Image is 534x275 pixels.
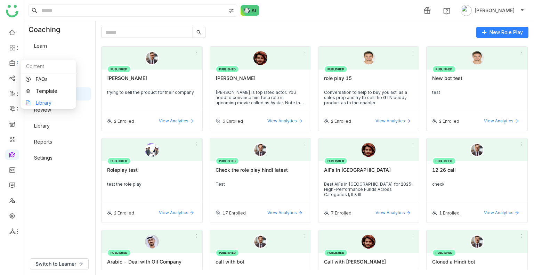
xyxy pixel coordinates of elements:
button: View Analytics [373,117,413,125]
div: 2 Enrolled [114,210,134,216]
div: New bot test [432,75,522,87]
div: Test [216,181,305,187]
button: View Analytics [481,117,522,125]
a: Settings [34,155,52,161]
span: View Analytics [375,118,405,124]
div: role play 15 [324,75,414,87]
div: Best AIFs in [GEOGRAPHIC_DATA] for 2025: High-Performance Funds Across Categories I, II & III [324,181,414,197]
div: 2 Enrolled [331,119,351,124]
div: Roleplay test [107,167,197,179]
div: Check the role play hindi latest [216,167,305,179]
img: male-person.png [470,235,484,249]
span: Switch to Learner [35,260,76,268]
div: PUBLISHED [107,65,131,73]
img: 68930212d8d78f14571aeecf [470,51,484,65]
div: PUBLISHED [324,157,348,165]
button: View Analytics [156,117,197,125]
img: help.svg [443,8,450,15]
img: avatar [461,5,472,16]
img: 6891e6b463e656570aba9a5a [362,235,375,249]
div: 2 Enrolled [114,119,134,124]
div: 1 Enrolled [439,210,460,216]
div: PUBLISHED [432,65,456,73]
img: male-person.png [253,143,267,157]
span: View Analytics [484,210,513,216]
img: male-person.png [470,143,484,157]
img: ask-buddy-normal.svg [241,5,259,16]
img: 6891e6b463e656570aba9a5a [253,51,267,65]
div: PUBLISHED [107,249,131,257]
div: 6 Enrolled [222,119,243,124]
button: View Analytics [373,209,413,217]
div: test the role play [107,181,197,187]
div: call with bot [216,259,305,270]
div: Coaching [24,21,71,38]
span: View Analytics [159,118,188,124]
div: AIFs in [GEOGRAPHIC_DATA] [324,167,414,179]
div: [PERSON_NAME] [107,75,197,87]
div: PUBLISHED [216,157,240,165]
div: [PERSON_NAME] [216,75,305,87]
img: 6891e6b463e656570aba9a5a [362,143,375,157]
button: New Role Play [476,27,528,38]
span: View Analytics [484,118,513,124]
button: Switch to Learner [30,258,89,269]
div: PUBLISHED [432,157,456,165]
button: View Analytics [156,209,197,217]
div: 17 Enrolled [222,210,246,216]
div: PUBLISHED [216,65,240,73]
button: View Analytics [481,209,522,217]
div: PUBLISHED [432,249,456,257]
a: FAQs [26,77,71,82]
div: trying to sell the product for their company [107,90,197,95]
button: [PERSON_NAME] [459,5,526,16]
a: Reports [34,139,52,145]
div: Content [21,60,76,73]
div: PUBLISHED [107,157,131,165]
div: 7 Enrolled [331,210,351,216]
img: logo [6,5,18,17]
span: View Analytics [267,118,297,124]
span: [PERSON_NAME] [475,7,515,14]
a: Library [34,123,50,129]
img: 689c4d09a2c09d0bea1c05ba [145,235,159,249]
img: male-person.png [145,51,159,65]
div: check [432,181,522,187]
button: View Analytics [265,209,305,217]
a: Library [26,100,71,105]
span: View Analytics [267,210,297,216]
img: 68930212d8d78f14571aeecf [362,51,375,65]
img: male-person.png [253,235,267,249]
a: Learn [34,43,47,49]
div: 12:26 call [432,167,522,179]
span: View Analytics [375,210,405,216]
div: Conversation to help to buy you act as a sales prep and try to sell the GTN buddy product as to t... [324,90,414,105]
img: search-type.svg [228,8,234,14]
div: test [432,90,522,95]
div: Arabic - Deal with Oil Company [107,259,197,270]
span: New Role Play [489,29,523,36]
img: 689300ffd8d78f14571ae75c [145,143,159,157]
div: Cloned a Hindi bot [432,259,522,270]
div: PUBLISHED [324,65,348,73]
div: PUBLISHED [324,249,348,257]
div: 2 Enrolled [439,119,459,124]
button: View Analytics [265,117,305,125]
div: [PERSON_NAME] is top rated actor. You need to convince him for a role in upcoming movie called as... [216,90,305,105]
a: Review [34,107,51,113]
span: View Analytics [159,210,188,216]
a: Template [26,89,71,94]
div: Call with [PERSON_NAME] [324,259,414,270]
div: PUBLISHED [216,249,240,257]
